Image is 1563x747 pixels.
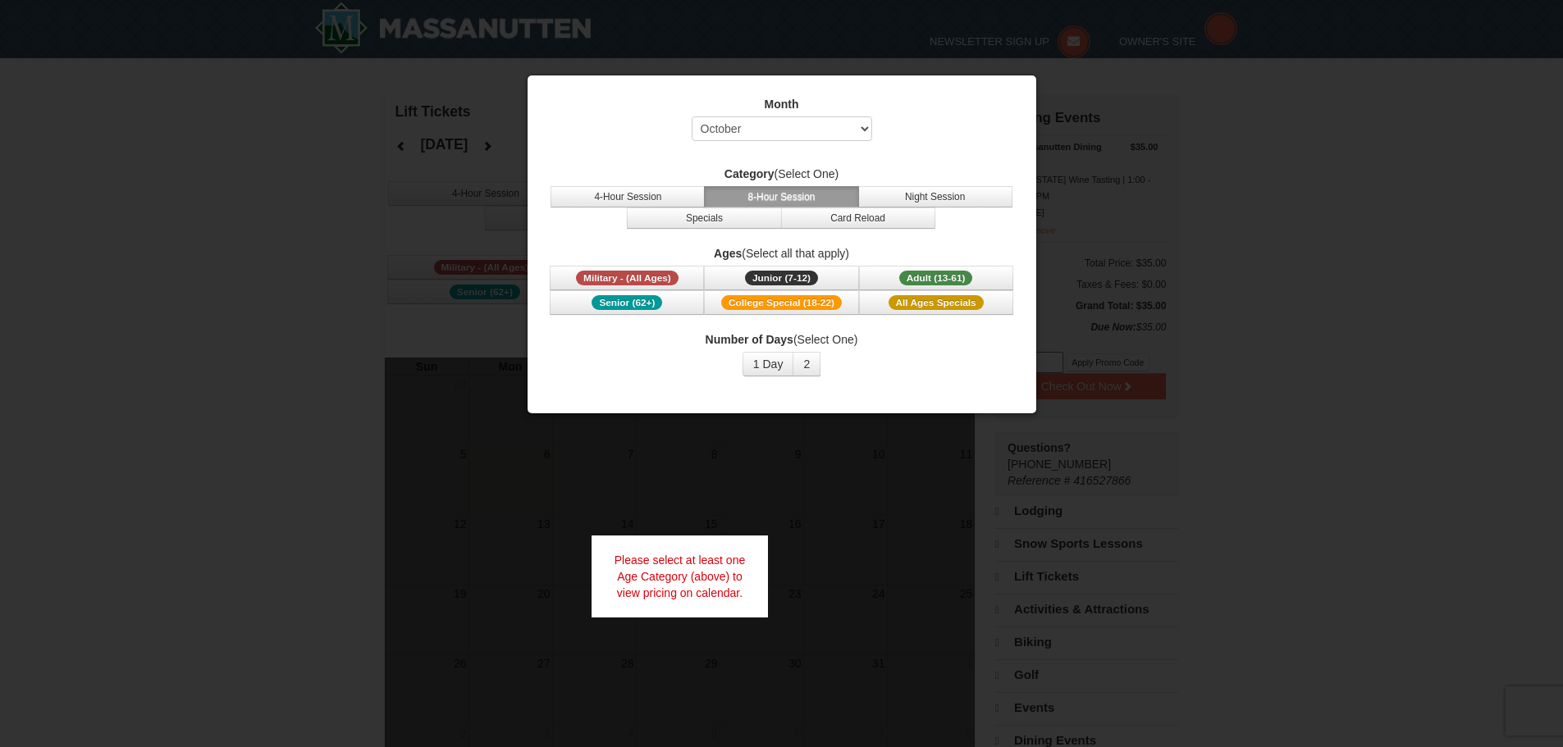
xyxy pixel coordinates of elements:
[858,186,1012,207] button: Night Session
[859,290,1013,315] button: All Ages Specials
[793,352,820,376] button: 2
[765,98,799,111] strong: Month
[592,535,769,617] div: Please select at least one Age Category (above) to view pricing on calendar.
[781,207,935,229] button: Card Reload
[721,295,842,310] span: College Special (18-22)
[550,290,704,315] button: Senior (62+)
[899,271,973,285] span: Adult (13-61)
[548,166,1016,182] label: (Select One)
[627,207,781,229] button: Specials
[704,290,858,315] button: College Special (18-22)
[592,295,662,310] span: Senior (62+)
[548,245,1016,262] label: (Select all that apply)
[743,352,794,376] button: 1 Day
[745,271,818,285] span: Junior (7-12)
[704,266,858,290] button: Junior (7-12)
[551,186,705,207] button: 4-Hour Session
[550,266,704,290] button: Military - (All Ages)
[889,295,984,310] span: All Ages Specials
[714,247,742,260] strong: Ages
[576,271,679,285] span: Military - (All Ages)
[724,167,775,180] strong: Category
[706,333,793,346] strong: Number of Days
[548,331,1016,348] label: (Select One)
[704,186,858,207] button: 8-Hour Session
[859,266,1013,290] button: Adult (13-61)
